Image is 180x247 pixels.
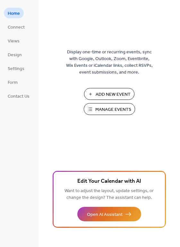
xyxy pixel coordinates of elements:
span: Form [8,79,18,86]
span: Contact Us [8,93,30,100]
span: Display one-time or recurring events, sync with Google, Outlook, Zoom, Eventbrite, Wix Events or ... [66,49,153,76]
span: Manage Events [95,106,131,113]
button: Manage Events [84,103,135,115]
a: Home [4,8,24,18]
button: Add New Event [84,88,134,100]
a: Views [4,35,23,46]
span: Add New Event [96,91,131,98]
a: Design [4,49,26,60]
span: Views [8,38,20,45]
span: Want to adjust the layout, update settings, or change the design? The assistant can help. [64,187,154,202]
span: Home [8,10,20,17]
a: Settings [4,63,28,74]
span: Design [8,52,22,58]
span: Connect [8,24,25,31]
a: Connect [4,22,29,32]
a: Form [4,77,21,87]
span: Settings [8,66,24,72]
span: Open AI Assistant [87,211,123,218]
button: Open AI Assistant [77,207,141,221]
span: Edit Your Calendar with AI [77,177,141,186]
a: Contact Us [4,91,33,101]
